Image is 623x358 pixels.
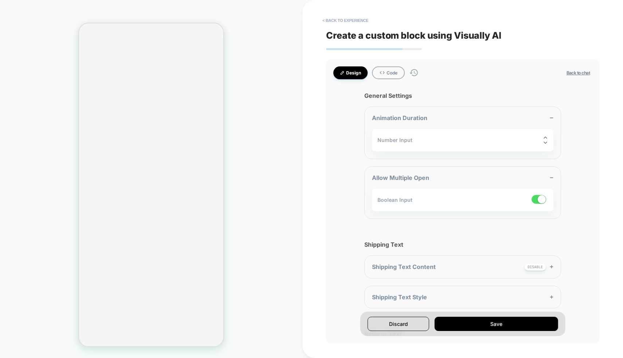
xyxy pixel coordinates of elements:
[368,317,429,331] button: Discard
[435,317,558,331] button: Save
[372,293,427,301] span: Shipping Text Style
[372,66,405,79] button: Code
[564,70,592,76] button: Back to chat
[524,263,546,271] button: Disable
[372,114,427,122] span: Animation Duration
[377,137,412,143] span: Number Input
[377,197,412,203] span: Boolean Input
[372,263,436,270] span: Shipping Text Content
[319,15,372,26] button: < Back to experience
[326,30,599,41] span: Create a custom block using Visually AI
[364,241,561,248] span: Shipping Text
[364,92,561,99] span: General Settings
[333,66,368,79] button: Design
[372,174,429,181] span: Allow Multiple Open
